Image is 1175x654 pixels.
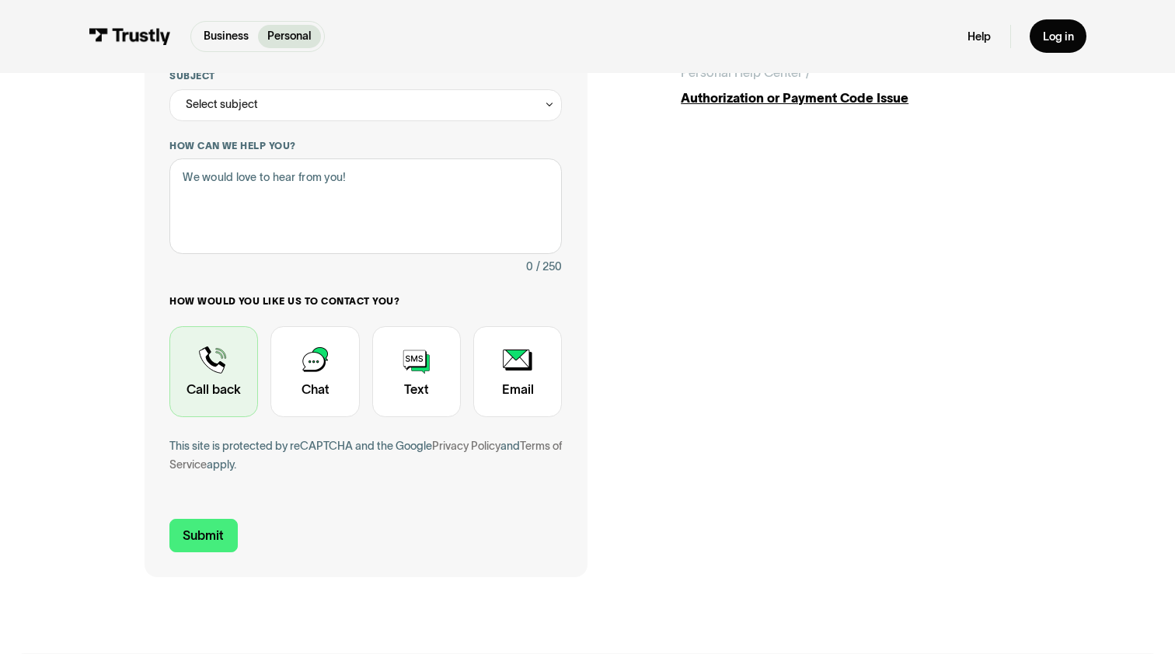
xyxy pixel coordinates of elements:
[432,440,500,452] a: Privacy Policy
[186,95,258,113] div: Select subject
[169,140,562,152] label: How can we help you?
[169,437,562,475] div: This site is protected by reCAPTCHA and the Google and apply.
[681,63,1030,107] a: Personal Help Center /Authorization or Payment Code Issue
[681,89,1030,107] div: Authorization or Payment Code Issue
[258,25,320,48] a: Personal
[194,25,258,48] a: Business
[89,28,171,45] img: Trustly Logo
[968,30,991,44] a: Help
[169,70,562,82] label: Subject
[169,519,238,552] input: Submit
[1030,19,1086,53] a: Log in
[267,28,311,44] p: Personal
[526,257,533,276] div: 0
[169,89,562,121] div: Select subject
[1043,30,1074,44] div: Log in
[204,28,249,44] p: Business
[169,295,562,308] label: How would you like us to contact you?
[536,257,562,276] div: / 250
